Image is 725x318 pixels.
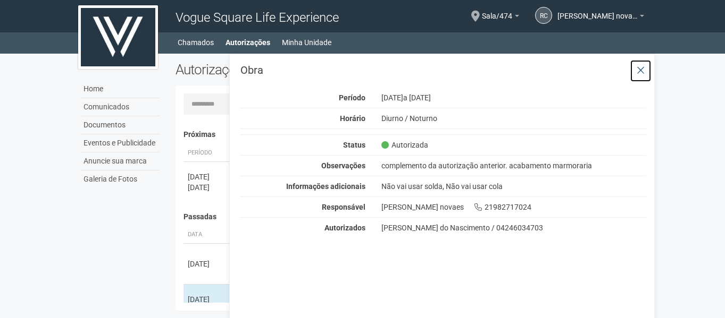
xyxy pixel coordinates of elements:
h4: Próximas [184,131,639,139]
div: Diurno / Noturno [373,114,655,123]
span: Autorizada [381,140,428,150]
th: Período [184,144,231,162]
a: Documentos [81,116,160,134]
strong: Status [343,141,365,149]
h4: Passadas [184,213,639,221]
div: [PERSON_NAME] do Nascimento / 04246034703 [381,223,647,233]
div: [PERSON_NAME] novaes 21982717024 [373,202,655,212]
a: Sala/474 [482,13,519,22]
a: Anuncie sua marca [81,152,160,170]
strong: Autorizados [324,224,365,232]
strong: Responsável [322,203,365,211]
strong: Período [339,93,365,102]
strong: Horário [340,114,365,123]
a: Autorizações [226,35,270,50]
div: Não vai usar solda, Não vai usar cola [373,182,655,191]
a: [PERSON_NAME] novaes [557,13,644,22]
a: Chamados [178,35,214,50]
a: Eventos e Publicidade [81,134,160,152]
strong: Observações [321,161,365,170]
th: Data [184,226,231,244]
div: [DATE] [188,182,227,193]
div: complemento da autorização anterior. acabamento marmoraria [373,161,655,170]
h3: Obra [240,65,646,75]
a: Minha Unidade [282,35,331,50]
h2: Autorizações [176,62,403,78]
div: [DATE] [188,294,227,305]
a: Comunicados [81,98,160,116]
span: Vogue Square Life Experience [176,10,339,25]
div: [DATE] [188,259,227,269]
strong: Informações adicionais [286,182,365,191]
div: [DATE] [373,93,655,102]
span: renato coutinho novaes [557,2,637,20]
img: logo.jpg [78,5,158,69]
span: a [DATE] [403,93,431,102]
div: [DATE] [188,171,227,182]
span: Sala/474 [482,2,512,20]
a: Galeria de Fotos [81,170,160,188]
a: Home [81,80,160,98]
a: rc [535,7,552,24]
